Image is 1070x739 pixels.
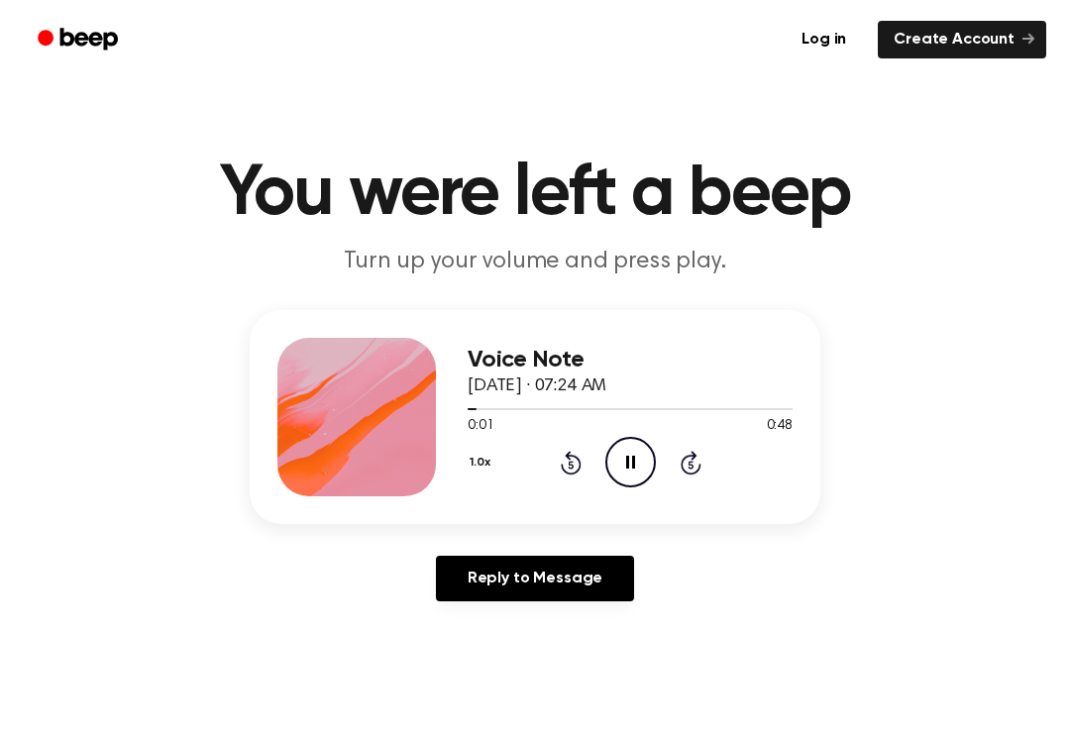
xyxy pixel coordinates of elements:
[468,347,793,373] h3: Voice Note
[24,21,136,59] a: Beep
[155,246,915,278] p: Turn up your volume and press play.
[468,377,606,395] span: [DATE] · 07:24 AM
[782,17,866,62] a: Log in
[28,158,1042,230] h1: You were left a beep
[767,416,793,437] span: 0:48
[878,21,1046,58] a: Create Account
[468,446,497,479] button: 1.0x
[436,556,634,601] a: Reply to Message
[468,416,493,437] span: 0:01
